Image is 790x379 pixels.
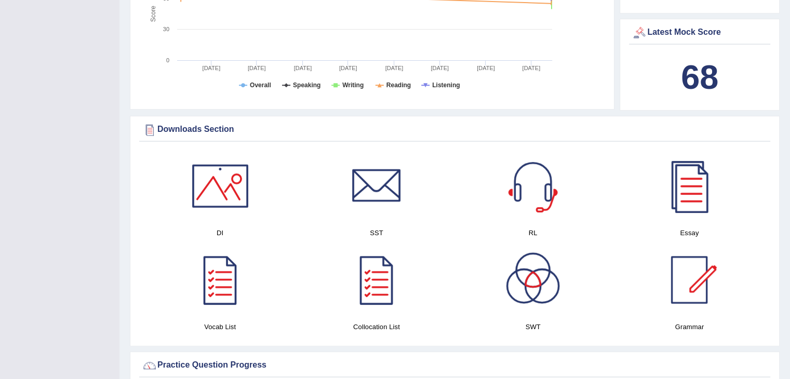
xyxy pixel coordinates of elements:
tspan: [DATE] [248,65,266,71]
text: 0 [166,57,169,63]
tspan: [DATE] [339,65,357,71]
tspan: Overall [250,82,271,89]
h4: Grammar [617,321,762,332]
h4: Essay [617,227,762,238]
b: 68 [681,58,718,96]
tspan: Score [150,6,157,22]
tspan: Listening [432,82,460,89]
tspan: [DATE] [203,65,221,71]
div: Practice Question Progress [142,358,768,373]
h4: SST [303,227,449,238]
tspan: Reading [386,82,411,89]
tspan: [DATE] [431,65,449,71]
div: Downloads Section [142,122,768,138]
h4: Collocation List [303,321,449,332]
tspan: Writing [342,82,364,89]
div: Latest Mock Score [632,25,768,40]
h4: DI [147,227,293,238]
tspan: [DATE] [294,65,312,71]
tspan: [DATE] [385,65,404,71]
h4: SWT [460,321,606,332]
tspan: [DATE] [522,65,540,71]
h4: Vocab List [147,321,293,332]
h4: RL [460,227,606,238]
tspan: [DATE] [477,65,495,71]
text: 30 [163,26,169,32]
tspan: Speaking [293,82,320,89]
